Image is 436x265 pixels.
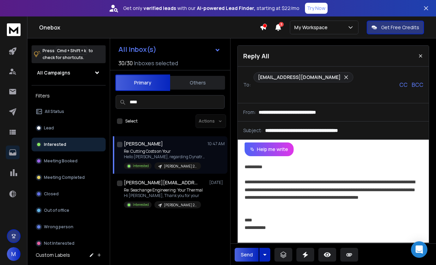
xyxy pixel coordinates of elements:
[367,21,424,34] button: Get Free Credits
[294,24,330,31] p: My Workspace
[44,191,59,197] p: Closed
[32,237,106,250] button: Not Interested
[43,47,93,61] p: Press to check for shortcuts.
[381,24,419,31] p: Get Free Credits
[123,5,299,12] p: Get only with our starting at $22/mo
[133,163,149,169] p: Interested
[37,69,70,76] h1: All Campaigns
[32,138,106,151] button: Interested
[7,247,21,261] button: M
[243,109,256,116] p: From:
[170,75,225,90] button: Others
[32,204,106,217] button: Out of office
[307,5,326,12] p: Try Now
[32,66,106,80] button: All Campaigns
[32,121,106,135] button: Lead
[412,81,423,89] p: BCC
[305,3,328,14] button: Try Now
[143,5,176,12] strong: verified leads
[7,23,21,36] img: logo
[124,179,199,186] h1: [PERSON_NAME][EMAIL_ADDRESS][DOMAIN_NAME]
[115,74,170,91] button: Primary
[279,22,284,27] span: 3
[32,171,106,184] button: Meeting Completed
[125,118,138,124] label: Select
[32,91,106,101] h3: Filters
[243,81,251,88] p: To:
[56,47,87,55] span: Cmd + Shift + k
[243,127,262,134] p: Subject:
[124,149,206,154] p: Re: Cutting Costs on Your
[124,154,206,160] p: Hello [PERSON_NAME], regarding Dynatron :
[118,46,156,53] h1: All Inbox(s)
[45,109,64,114] p: All Status
[208,141,225,147] p: 10:47 AM
[44,208,69,213] p: Out of office
[133,202,149,207] p: Interested
[39,23,260,32] h1: Onebox
[124,187,203,193] p: Re: Seachange Engineering: Your Thermal
[44,158,78,164] p: Meeting Booked
[399,81,408,89] p: CC
[44,224,73,230] p: Wrong person
[44,142,66,147] p: Interested
[124,193,203,198] p: Hi [PERSON_NAME], Thank you for your
[32,154,106,168] button: Meeting Booked
[164,203,197,208] p: [PERSON_NAME] 2K Campaign
[164,164,197,169] p: [PERSON_NAME] 2K Campaign
[32,187,106,201] button: Closed
[258,74,341,81] p: [EMAIL_ADDRESS][DOMAIN_NAME]
[36,252,70,258] h3: Custom Labels
[134,59,178,67] h3: Inboxes selected
[44,125,54,131] p: Lead
[243,51,269,61] p: Reply All
[209,180,225,185] p: [DATE]
[44,241,74,246] p: Not Interested
[118,59,133,67] span: 30 / 30
[411,241,427,258] div: Open Intercom Messenger
[113,43,226,56] button: All Inbox(s)
[44,175,85,180] p: Meeting Completed
[245,142,294,156] button: Help me write
[197,5,255,12] strong: AI-powered Lead Finder,
[235,248,259,262] button: Send
[32,105,106,118] button: All Status
[32,220,106,234] button: Wrong person
[124,140,163,147] h1: [PERSON_NAME]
